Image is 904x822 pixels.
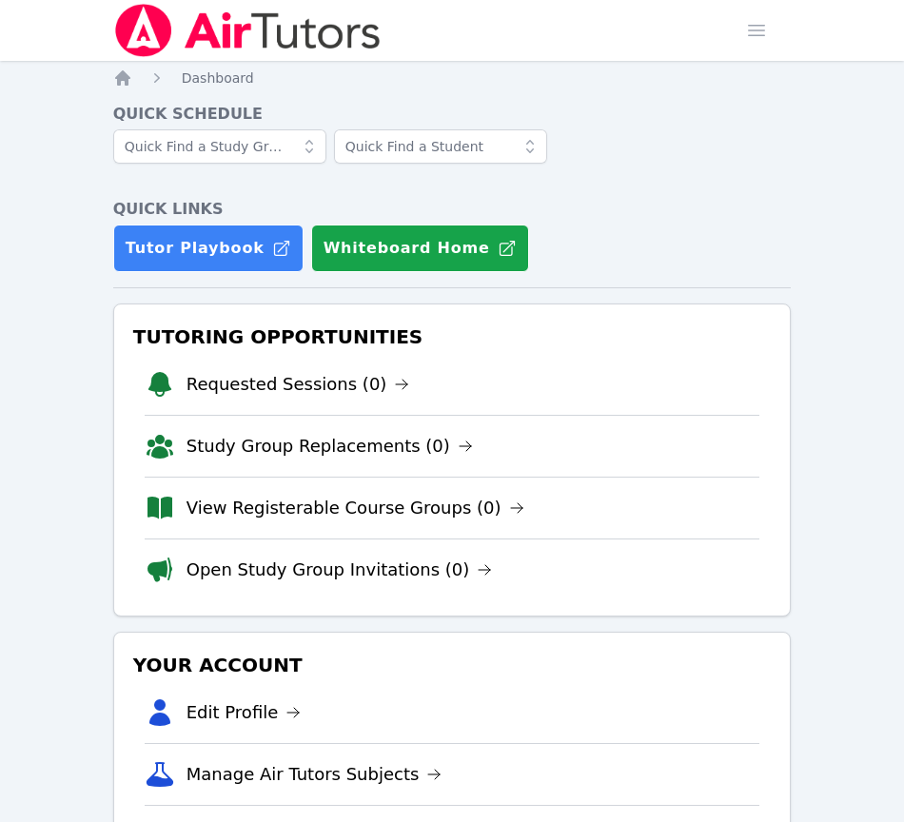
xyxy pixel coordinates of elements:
[187,761,442,788] a: Manage Air Tutors Subjects
[113,129,326,164] input: Quick Find a Study Group
[182,70,254,86] span: Dashboard
[187,371,410,398] a: Requested Sessions (0)
[187,433,473,460] a: Study Group Replacements (0)
[129,320,776,354] h3: Tutoring Opportunities
[182,68,254,88] a: Dashboard
[113,198,792,221] h4: Quick Links
[113,68,792,88] nav: Breadcrumb
[187,557,493,583] a: Open Study Group Invitations (0)
[129,648,776,682] h3: Your Account
[113,225,304,272] a: Tutor Playbook
[113,4,383,57] img: Air Tutors
[311,225,529,272] button: Whiteboard Home
[113,103,792,126] h4: Quick Schedule
[334,129,547,164] input: Quick Find a Student
[187,699,302,726] a: Edit Profile
[187,495,524,521] a: View Registerable Course Groups (0)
